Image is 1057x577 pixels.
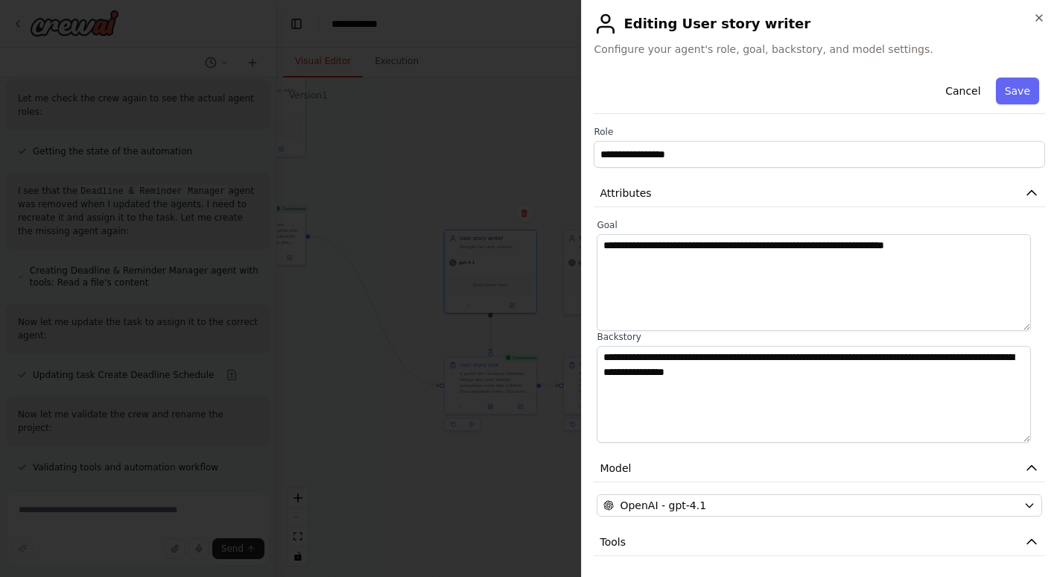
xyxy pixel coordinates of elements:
span: Model [600,461,631,476]
button: Model [594,455,1045,482]
span: Configure your agent's role, goal, backstory, and model settings. [594,42,1045,57]
button: OpenAI - gpt-4.1 [597,494,1042,517]
label: Role [594,126,1045,138]
button: Cancel [936,78,989,104]
label: Backstory [597,331,1042,343]
span: OpenAI - gpt-4.1 [620,498,706,513]
span: Attributes [600,186,651,201]
span: Tools [600,535,626,549]
button: Tools [594,529,1045,556]
button: Attributes [594,180,1045,207]
h2: Editing User story writer [594,12,1045,36]
label: Goal [597,219,1042,231]
button: Save [996,78,1039,104]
